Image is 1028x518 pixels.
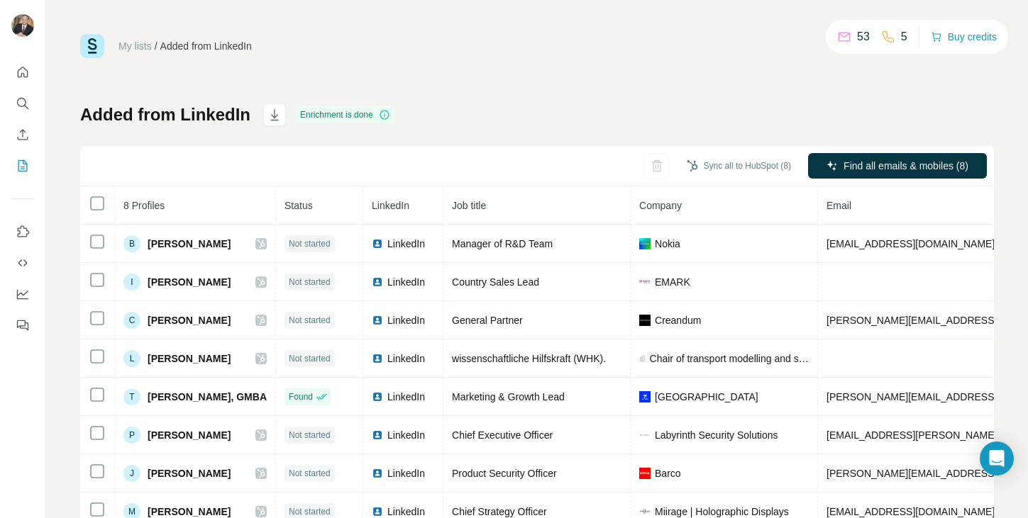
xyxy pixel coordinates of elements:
span: Chief Executive Officer [452,429,553,441]
span: LinkedIn [387,351,425,366]
button: Quick start [11,60,34,85]
span: LinkedIn [387,390,425,404]
span: Nokia [655,237,680,251]
span: Marketing & Growth Lead [452,391,565,402]
img: Surfe Logo [80,34,104,58]
img: LinkedIn logo [372,506,383,517]
div: Open Intercom Messenger [980,441,1014,475]
span: [EMAIL_ADDRESS][DOMAIN_NAME] [827,238,995,249]
span: Chair of transport modelling and simulation- [GEOGRAPHIC_DATA] [650,351,809,366]
div: Enrichment is done [296,106,394,123]
span: Creandum [655,313,701,327]
span: Not started [289,505,331,518]
span: Barco [655,466,681,480]
span: Not started [289,467,331,480]
div: J [123,465,140,482]
img: LinkedIn logo [372,391,383,402]
div: I [123,274,140,291]
button: Sync all to HubSpot (8) [677,155,801,176]
img: Avatar [11,14,34,37]
span: Not started [289,237,331,250]
img: company-logo [639,315,651,326]
button: Dashboard [11,281,34,307]
h1: Added from LinkedIn [80,103,250,126]
img: company-logo [639,391,651,402]
img: LinkedIn logo [372,276,383,288]
img: LinkedIn logo [372,238,383,249]
span: LinkedIn [387,466,425,480]
span: [PERSON_NAME], GMBA [148,390,267,404]
span: [PERSON_NAME] [148,313,231,327]
img: company-logo [639,509,651,514]
span: Not started [289,429,331,441]
span: Not started [289,314,331,327]
img: LinkedIn logo [372,468,383,479]
button: Use Surfe API [11,250,34,276]
a: My lists [118,40,152,52]
span: [GEOGRAPHIC_DATA] [655,390,758,404]
button: My lists [11,153,34,179]
span: wissenschaftliche Hilfskraft (WHK). [452,353,606,364]
div: C [123,312,140,329]
img: LinkedIn logo [372,429,383,441]
div: T [123,388,140,405]
span: Email [827,200,851,211]
p: 5 [901,28,907,45]
li: / [155,39,157,53]
button: Feedback [11,313,34,338]
span: Product Security Officer [452,468,557,479]
p: 53 [857,28,870,45]
button: Find all emails & mobiles (8) [808,153,987,179]
button: Use Surfe on LinkedIn [11,219,34,244]
span: Status [284,200,313,211]
span: LinkedIn [372,200,409,211]
span: LinkedIn [387,237,425,251]
span: Find all emails & mobiles (8) [844,159,968,173]
span: EMARK [655,275,690,289]
button: Buy credits [931,27,997,47]
div: Added from LinkedIn [160,39,252,53]
img: company-logo [639,429,651,441]
span: Job title [452,200,486,211]
img: company-logo [639,238,651,249]
span: Country Sales Lead [452,276,539,288]
div: B [123,235,140,252]
span: [PERSON_NAME] [148,351,231,366]
span: [PERSON_NAME] [148,275,231,289]
span: [EMAIL_ADDRESS][DOMAIN_NAME] [827,506,995,517]
span: [PERSON_NAME] [148,237,231,251]
span: Manager of R&D Team [452,238,553,249]
img: company-logo [639,468,651,479]
span: General Partner [452,315,523,326]
span: Company [639,200,682,211]
span: Chief Strategy Officer [452,506,547,517]
span: LinkedIn [387,428,425,442]
img: company-logo [639,276,651,288]
span: [PERSON_NAME] [148,428,231,442]
img: LinkedIn logo [372,315,383,326]
div: L [123,350,140,367]
span: LinkedIn [387,313,425,327]
span: Not started [289,352,331,365]
span: [PERSON_NAME] [148,466,231,480]
span: 8 Profiles [123,200,165,211]
img: LinkedIn logo [372,353,383,364]
button: Search [11,91,34,116]
span: Labyrinth Security Solutions [655,428,778,442]
button: Enrich CSV [11,122,34,147]
div: P [123,427,140,444]
span: Found [289,390,313,403]
span: Not started [289,276,331,288]
span: LinkedIn [387,275,425,289]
